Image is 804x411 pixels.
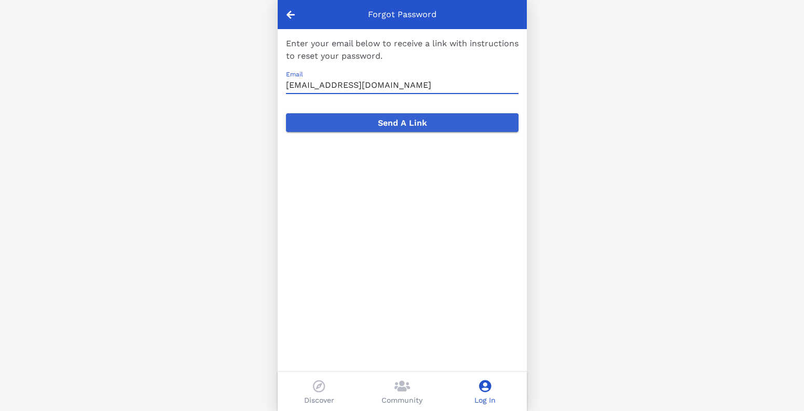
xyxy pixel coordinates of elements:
p: Log In [474,395,496,406]
p: Forgot Password [368,8,437,21]
p: Community [381,395,423,406]
span: Send A Link [294,118,510,128]
button: Send A Link [286,113,519,132]
p: Discover [304,395,334,406]
p: Enter your email below to receive a link with instructions to reset your password. [286,37,519,62]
